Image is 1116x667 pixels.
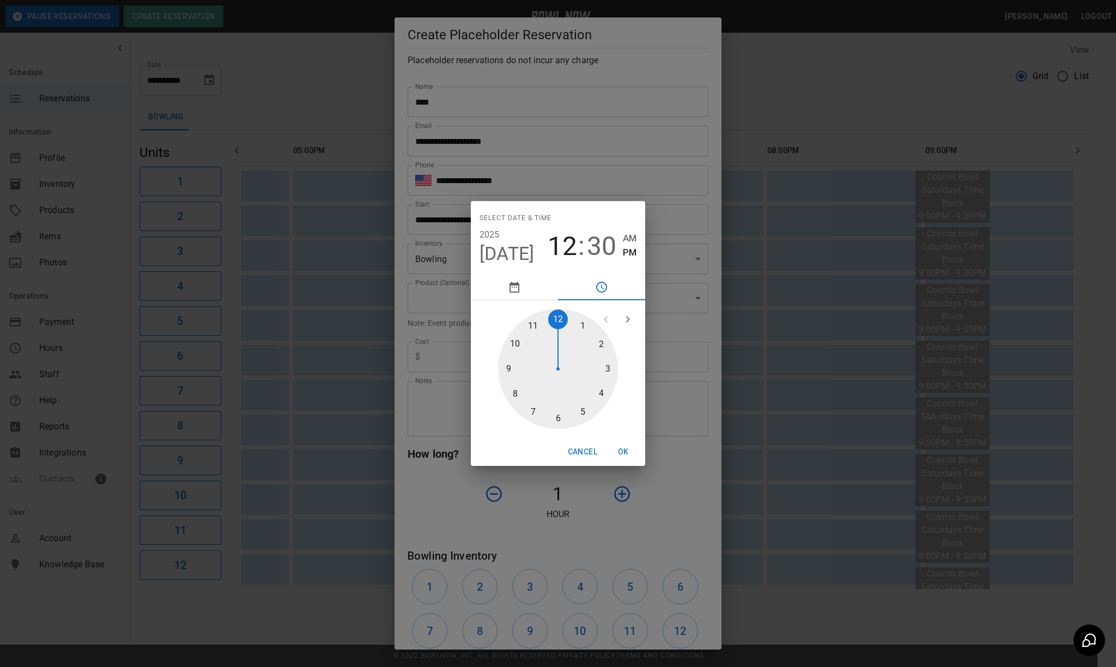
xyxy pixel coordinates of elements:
button: 2025 [480,227,500,242]
button: open next view [617,308,639,330]
span: : [578,231,585,262]
button: Cancel [563,442,602,462]
button: PM [623,245,636,260]
button: OK [606,442,641,462]
span: Select date & time [480,210,551,227]
button: [DATE] [480,242,535,265]
button: pick time [558,274,645,300]
button: AM [623,231,636,246]
button: pick date [471,274,558,300]
button: 30 [587,231,616,262]
button: 12 [548,231,577,262]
